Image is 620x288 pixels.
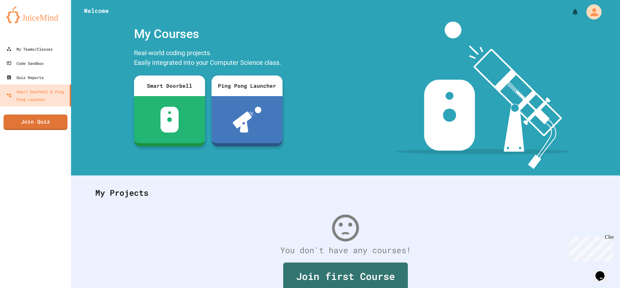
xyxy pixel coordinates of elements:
div: Chat with us now!Close [3,3,45,41]
div: Quiz Reports [6,74,44,81]
div: My Notifications [559,6,581,17]
div: Smart Doorbell [134,75,205,96]
div: Smart Doorbell & Ping Pong Launcher [6,88,67,103]
div: My Account [578,2,604,22]
div: My Courses [131,22,286,46]
div: You don't have any courses! [89,244,602,256]
iframe: chat widget [566,234,614,262]
img: banner-image-my-projects.png [396,22,569,169]
iframe: chat widget [593,262,614,282]
img: ppl-with-ball.png [233,107,262,133]
div: My Teams/Classes [6,45,53,53]
a: Join Quiz [4,114,67,130]
div: Ping Pong Launcher [212,75,283,96]
div: Real-world coding projects. Easily integrated into your Computer Science class. [131,46,286,71]
img: sdb-white.svg [160,107,179,133]
div: Code Sandbox [6,59,44,67]
div: My Projects [89,180,602,205]
img: logo-orange.svg [6,6,65,23]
